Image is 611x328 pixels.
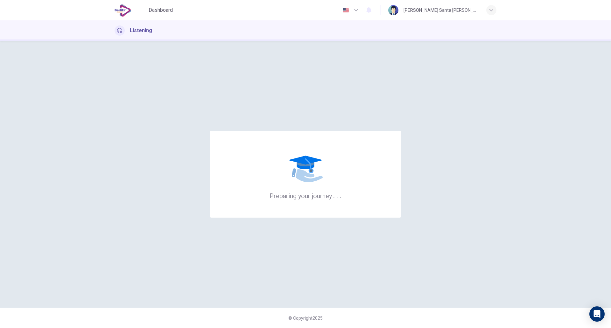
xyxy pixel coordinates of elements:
h6: . [339,190,341,200]
img: Profile picture [388,5,398,15]
h6: . [333,190,335,200]
button: Dashboard [146,4,175,16]
h6: . [336,190,338,200]
img: en [342,8,350,13]
h1: Listening [130,27,152,34]
div: [PERSON_NAME] Santa [PERSON_NAME] [404,6,479,14]
div: Open Intercom Messenger [589,306,605,322]
span: Dashboard [149,6,173,14]
a: EduSynch logo [115,4,146,17]
span: © Copyright 2025 [288,316,323,321]
img: EduSynch logo [115,4,131,17]
h6: Preparing your journey [270,192,341,200]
